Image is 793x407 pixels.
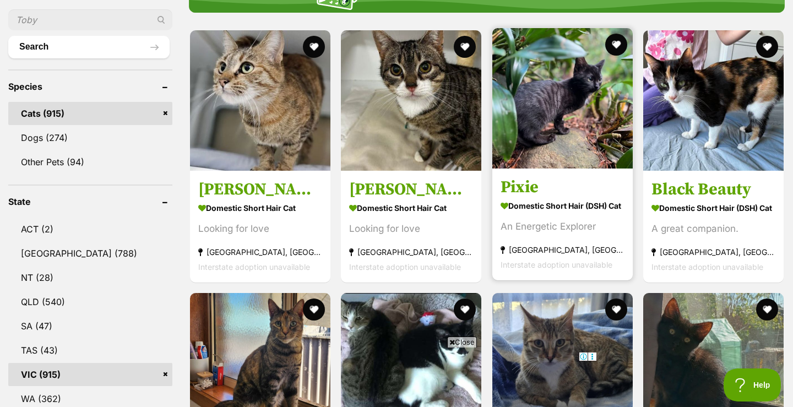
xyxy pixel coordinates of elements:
[8,242,172,265] a: [GEOGRAPHIC_DATA] (788)
[8,9,172,30] input: Toby
[303,299,325,321] button: favourite
[303,36,325,58] button: favourite
[651,179,775,200] h3: Black Beauty
[8,314,172,338] a: SA (47)
[8,150,172,173] a: Other Pets (94)
[8,82,172,91] header: Species
[349,179,473,200] h3: [PERSON_NAME]
[349,262,461,272] span: Interstate adoption unavailable
[8,36,170,58] button: Search
[643,171,784,283] a: Black Beauty Domestic Short Hair (DSH) Cat A great companion. [GEOGRAPHIC_DATA], [GEOGRAPHIC_DATA...
[8,363,172,386] a: VIC (915)
[651,200,775,216] strong: Domestic Short Hair (DSH) Cat
[492,169,633,280] a: Pixie Domestic Short Hair (DSH) Cat An Energetic Explorer [GEOGRAPHIC_DATA], [GEOGRAPHIC_DATA] In...
[454,299,476,321] button: favourite
[643,30,784,171] img: Black Beauty - Domestic Short Hair (DSH) Cat
[492,28,633,169] img: Pixie - Domestic Short Hair (DSH) Cat
[501,219,624,234] div: An Energetic Explorer
[501,260,612,269] span: Interstate adoption unavailable
[8,290,172,313] a: QLD (540)
[501,177,624,198] h3: Pixie
[349,200,473,216] strong: Domestic Short Hair Cat
[756,299,778,321] button: favourite
[341,30,481,171] img: Miriam - Domestic Short Hair Cat
[198,221,322,236] div: Looking for love
[349,221,473,236] div: Looking for love
[454,36,476,58] button: favourite
[8,218,172,241] a: ACT (2)
[196,352,597,401] iframe: Advertisement
[501,242,624,257] strong: [GEOGRAPHIC_DATA], [GEOGRAPHIC_DATA]
[651,245,775,259] strong: [GEOGRAPHIC_DATA], [GEOGRAPHIC_DATA]
[198,179,322,200] h3: [PERSON_NAME]
[349,245,473,259] strong: [GEOGRAPHIC_DATA], [GEOGRAPHIC_DATA]
[190,30,330,171] img: Angelina - Domestic Short Hair Cat
[8,126,172,149] a: Dogs (274)
[8,197,172,207] header: State
[651,221,775,236] div: A great companion.
[198,262,310,272] span: Interstate adoption unavailable
[8,339,172,362] a: TAS (43)
[756,36,778,58] button: favourite
[447,337,477,348] span: Close
[8,266,172,289] a: NT (28)
[8,102,172,125] a: Cats (915)
[198,200,322,216] strong: Domestic Short Hair Cat
[341,171,481,283] a: [PERSON_NAME] Domestic Short Hair Cat Looking for love [GEOGRAPHIC_DATA], [GEOGRAPHIC_DATA] Inter...
[605,299,627,321] button: favourite
[724,368,782,401] iframe: Help Scout Beacon - Open
[605,34,627,56] button: favourite
[501,198,624,214] strong: Domestic Short Hair (DSH) Cat
[651,262,763,272] span: Interstate adoption unavailable
[198,245,322,259] strong: [GEOGRAPHIC_DATA], [GEOGRAPHIC_DATA]
[190,171,330,283] a: [PERSON_NAME] Domestic Short Hair Cat Looking for love [GEOGRAPHIC_DATA], [GEOGRAPHIC_DATA] Inter...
